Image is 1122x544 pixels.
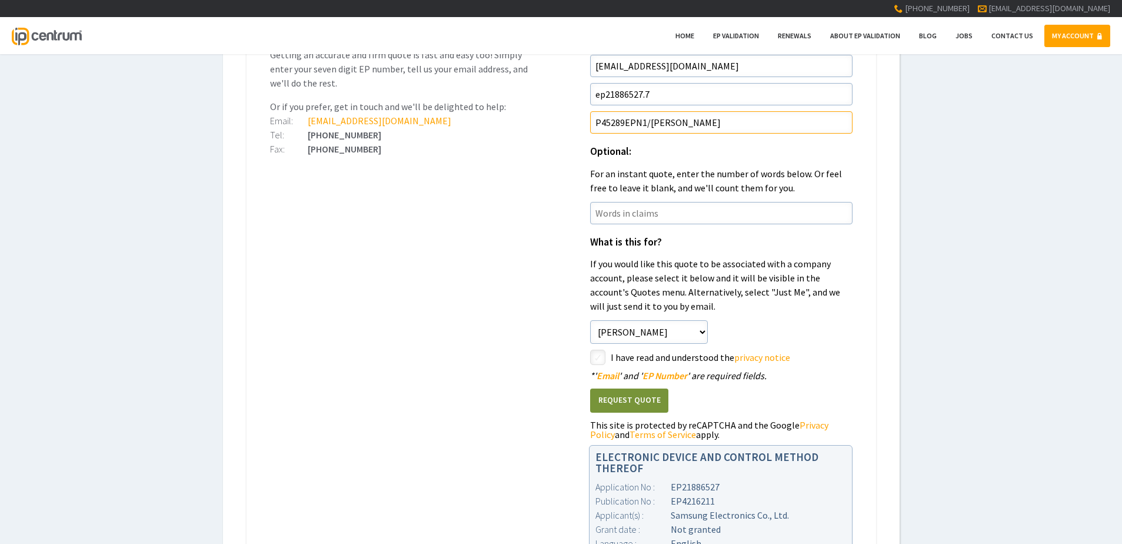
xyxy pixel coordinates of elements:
[590,389,668,413] button: Request Quote
[590,237,853,248] h1: What is this for?
[595,508,846,522] div: Samsung Electronics Co., Ltd.
[770,25,819,47] a: Renewals
[270,130,308,140] div: Tel:
[595,522,846,536] div: Not granted
[590,167,853,195] p: For an instant quote, enter the number of words below. Or feel free to leave it blank, and we'll ...
[12,17,81,54] a: IP Centrum
[590,257,853,313] p: If you would like this quote to be associated with a company account, please select it below and ...
[590,420,853,439] div: This site is protected by reCAPTCHA and the Google and apply.
[1044,25,1110,47] a: MY ACCOUNT
[590,147,853,157] h1: Optional:
[590,55,853,77] input: Email
[590,350,605,365] label: styled-checkbox
[590,202,853,224] input: Words in claims
[830,31,900,40] span: About EP Validation
[590,111,853,134] input: Your Reference
[590,83,853,105] input: EP Number
[595,480,671,494] div: Application No :
[919,31,937,40] span: Blog
[630,429,696,440] a: Terms of Service
[270,144,308,154] div: Fax:
[991,31,1033,40] span: Contact Us
[734,351,790,363] a: privacy notice
[270,48,532,90] p: Getting an accurate and firm quote is fast and easy too! Simply enter your seven digit EP number,...
[270,130,532,140] div: [PHONE_NUMBER]
[668,25,702,47] a: Home
[590,419,828,440] a: Privacy Policy
[955,31,973,40] span: Jobs
[595,508,671,522] div: Applicant(s) :
[595,494,671,508] div: Publication No :
[270,116,308,125] div: Email:
[642,370,687,382] span: EP Number
[595,452,846,474] h1: ELECTRONIC DEVICE AND CONTROL METHOD THEREOF
[823,25,908,47] a: About EP Validation
[984,25,1041,47] a: Contact Us
[270,144,532,154] div: [PHONE_NUMBER]
[270,99,532,114] p: Or if you prefer, get in touch and we'll be delighted to help:
[590,371,853,380] div: ' ' and ' ' are required fields.
[713,31,759,40] span: EP Validation
[705,25,767,47] a: EP Validation
[911,25,944,47] a: Blog
[778,31,811,40] span: Renewals
[308,115,451,127] a: [EMAIL_ADDRESS][DOMAIN_NAME]
[675,31,694,40] span: Home
[597,370,619,382] span: Email
[905,3,970,14] span: [PHONE_NUMBER]
[988,3,1110,14] a: [EMAIL_ADDRESS][DOMAIN_NAME]
[595,480,846,494] div: EP21886527
[611,350,853,365] label: I have read and understood the
[948,25,980,47] a: Jobs
[595,522,671,536] div: Grant date :
[595,494,846,508] div: EP4216211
